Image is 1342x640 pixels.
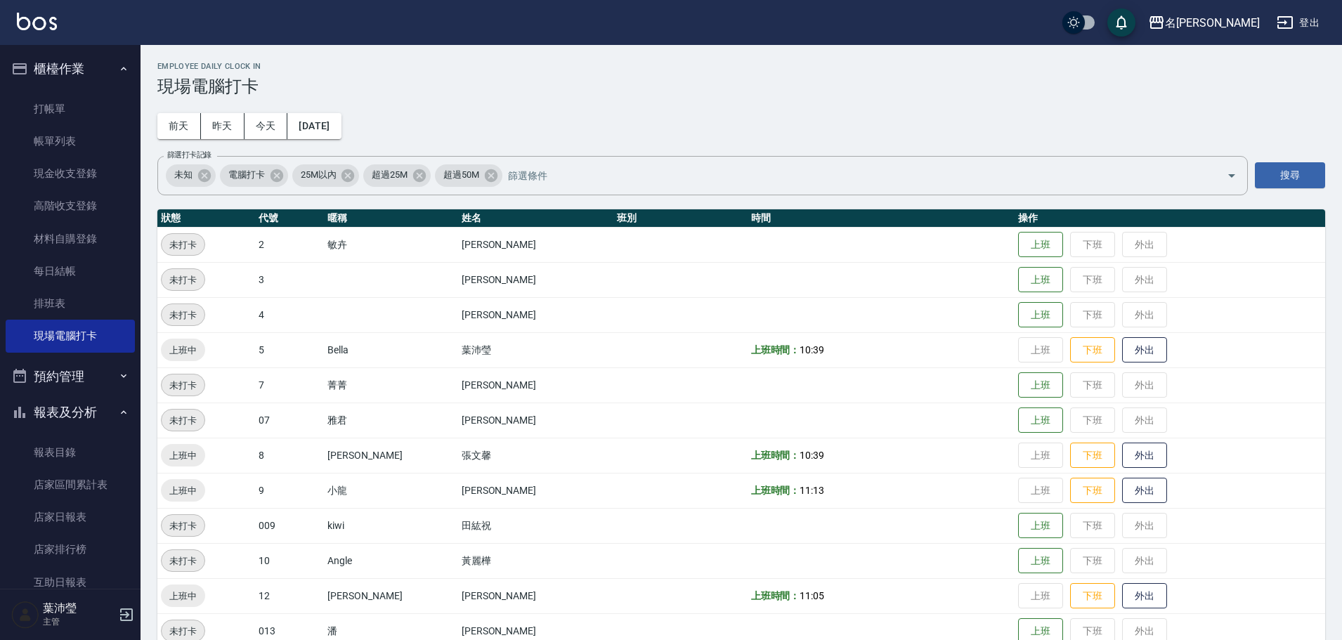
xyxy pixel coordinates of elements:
[161,483,205,498] span: 上班中
[1070,443,1115,469] button: 下班
[1018,267,1063,293] button: 上班
[162,518,204,533] span: 未打卡
[800,485,824,496] span: 11:13
[255,578,325,613] td: 12
[287,113,341,139] button: [DATE]
[458,262,614,297] td: [PERSON_NAME]
[17,13,57,30] img: Logo
[255,508,325,543] td: 009
[43,601,115,615] h5: 葉沛瑩
[324,227,457,262] td: 敏卉
[751,485,800,496] b: 上班時間：
[458,543,614,578] td: 黃麗樺
[800,590,824,601] span: 11:05
[458,438,614,473] td: 張文馨
[162,624,204,639] span: 未打卡
[324,209,457,228] th: 暱稱
[201,113,245,139] button: 昨天
[255,367,325,403] td: 7
[6,190,135,222] a: 高階收支登錄
[751,344,800,355] b: 上班時間：
[324,367,457,403] td: 菁菁
[245,113,288,139] button: 今天
[6,93,135,125] a: 打帳單
[324,473,457,508] td: 小龍
[6,358,135,395] button: 預約管理
[161,343,205,358] span: 上班中
[1122,583,1167,609] button: 外出
[504,163,1202,188] input: 篩選條件
[458,367,614,403] td: [PERSON_NAME]
[255,209,325,228] th: 代號
[6,533,135,566] a: 店家排行榜
[6,566,135,599] a: 互助日報表
[167,150,211,160] label: 篩選打卡記錄
[1018,407,1063,433] button: 上班
[255,473,325,508] td: 9
[435,164,502,187] div: 超過50M
[324,438,457,473] td: [PERSON_NAME]
[324,508,457,543] td: kiwi
[363,164,431,187] div: 超過25M
[6,469,135,501] a: 店家區間累計表
[458,297,614,332] td: [PERSON_NAME]
[1018,372,1063,398] button: 上班
[1070,583,1115,609] button: 下班
[1122,478,1167,504] button: 外出
[6,320,135,352] a: 現場電腦打卡
[748,209,1015,228] th: 時間
[6,501,135,533] a: 店家日報表
[800,344,824,355] span: 10:39
[1122,443,1167,469] button: 外出
[166,168,201,182] span: 未知
[6,125,135,157] a: 帳單列表
[1165,14,1260,32] div: 名[PERSON_NAME]
[157,62,1325,71] h2: Employee Daily Clock In
[255,438,325,473] td: 8
[6,287,135,320] a: 排班表
[292,164,360,187] div: 25M以內
[220,164,288,187] div: 電腦打卡
[6,394,135,431] button: 報表及分析
[751,450,800,461] b: 上班時間：
[161,448,205,463] span: 上班中
[157,209,255,228] th: 狀態
[157,113,201,139] button: 前天
[157,77,1325,96] h3: 現場電腦打卡
[1271,10,1325,36] button: 登出
[11,601,39,629] img: Person
[1107,8,1135,37] button: save
[1142,8,1265,37] button: 名[PERSON_NAME]
[435,168,488,182] span: 超過50M
[324,332,457,367] td: Bella
[6,223,135,255] a: 材料自購登錄
[613,209,747,228] th: 班別
[1015,209,1325,228] th: 操作
[255,227,325,262] td: 2
[458,508,614,543] td: 田紘祝
[255,262,325,297] td: 3
[255,332,325,367] td: 5
[1018,302,1063,328] button: 上班
[363,168,416,182] span: 超過25M
[458,403,614,438] td: [PERSON_NAME]
[6,436,135,469] a: 報表目錄
[324,578,457,613] td: [PERSON_NAME]
[162,378,204,393] span: 未打卡
[458,227,614,262] td: [PERSON_NAME]
[6,157,135,190] a: 現金收支登錄
[1018,548,1063,574] button: 上班
[458,332,614,367] td: 葉沛瑩
[162,308,204,322] span: 未打卡
[220,168,273,182] span: 電腦打卡
[166,164,216,187] div: 未知
[458,473,614,508] td: [PERSON_NAME]
[43,615,115,628] p: 主管
[255,297,325,332] td: 4
[161,589,205,603] span: 上班中
[324,403,457,438] td: 雅君
[162,273,204,287] span: 未打卡
[1122,337,1167,363] button: 外出
[6,255,135,287] a: 每日結帳
[1070,478,1115,504] button: 下班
